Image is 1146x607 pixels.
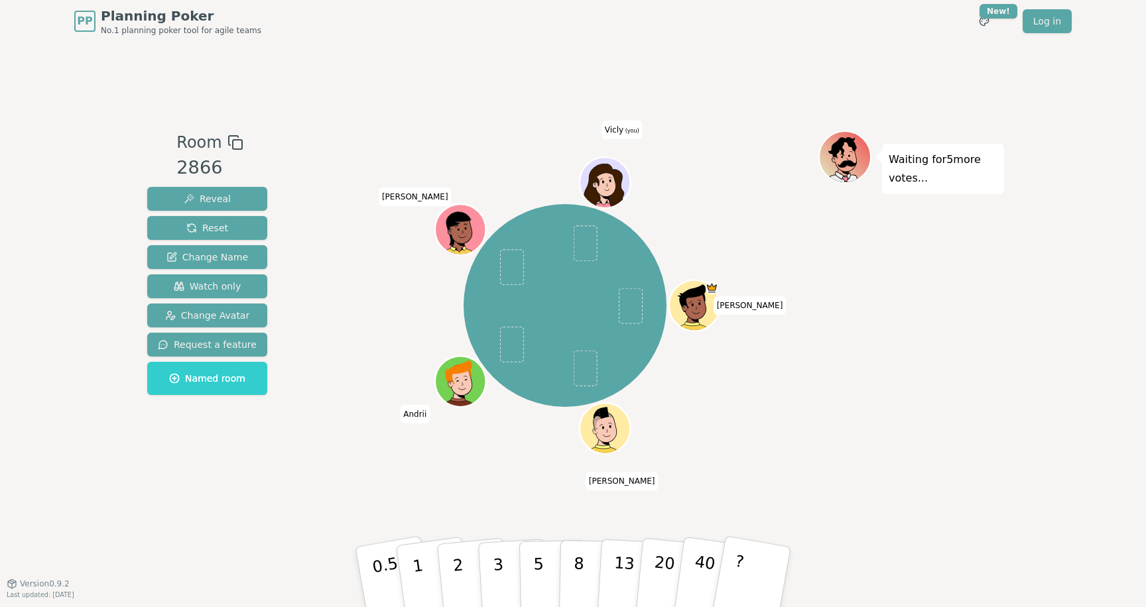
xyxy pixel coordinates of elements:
[980,4,1017,19] div: New!
[74,7,261,36] a: PPPlanning PokerNo.1 planning poker tool for agile teams
[623,128,639,134] span: (you)
[166,250,248,264] span: Change Name
[147,362,267,395] button: Named room
[169,372,245,385] span: Named room
[176,154,243,182] div: 2866
[77,13,92,29] span: PP
[147,333,267,357] button: Request a feature
[602,121,643,139] span: Click to change your name
[705,282,718,294] span: Gary is the host
[165,309,250,322] span: Change Avatar
[1023,9,1072,33] a: Log in
[714,296,787,315] span: Click to change your name
[174,280,241,293] span: Watch only
[972,9,996,33] button: New!
[147,303,267,327] button: Change Avatar
[586,472,659,490] span: Click to change your name
[379,188,452,206] span: Click to change your name
[158,338,257,351] span: Request a feature
[147,274,267,298] button: Watch only
[101,25,261,36] span: No.1 planning poker tool for agile teams
[184,192,231,205] span: Reveal
[176,131,222,154] span: Room
[186,221,228,235] span: Reset
[101,7,261,25] span: Planning Poker
[889,150,997,188] p: Waiting for 5 more votes...
[581,159,629,207] button: Click to change your avatar
[147,216,267,240] button: Reset
[400,405,430,423] span: Click to change your name
[7,591,74,598] span: Last updated: [DATE]
[7,579,70,589] button: Version0.9.2
[20,579,70,589] span: Version 0.9.2
[147,187,267,211] button: Reveal
[147,245,267,269] button: Change Name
